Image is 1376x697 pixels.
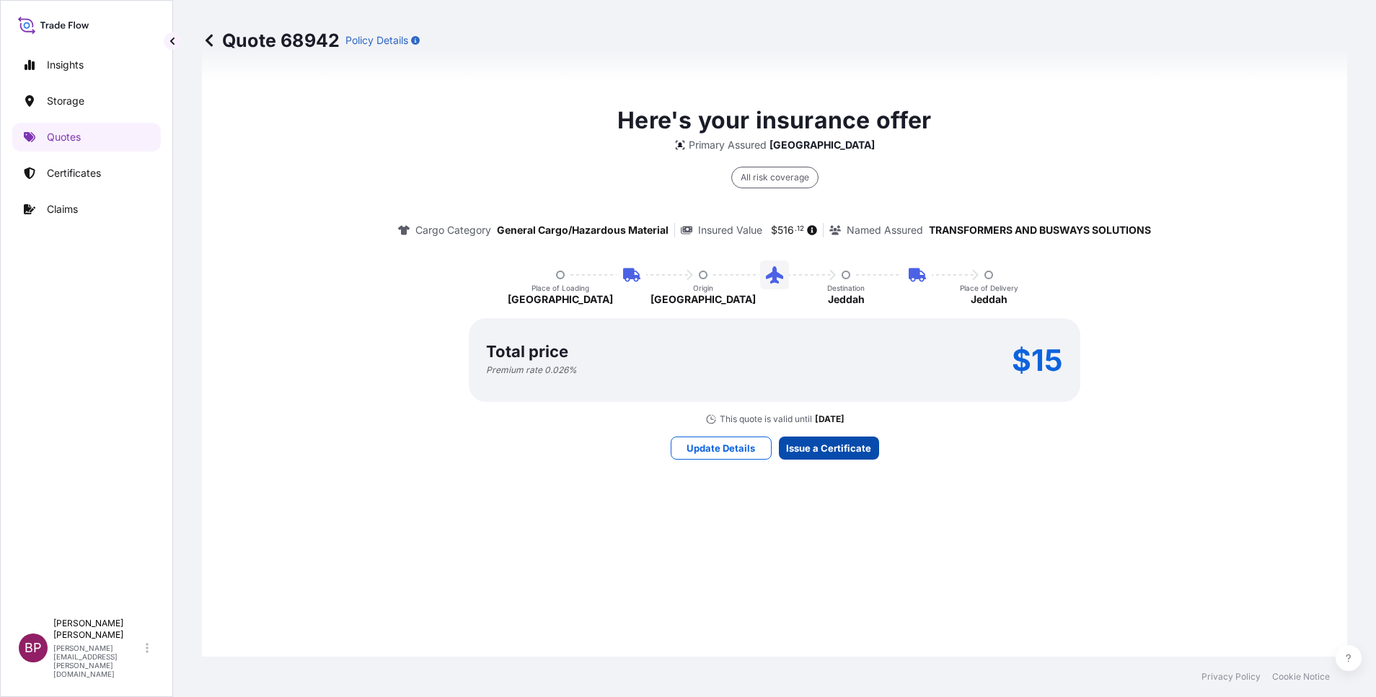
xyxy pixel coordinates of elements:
p: [GEOGRAPHIC_DATA] [769,138,875,152]
p: Jeddah [828,292,865,307]
div: All risk coverage [731,167,819,188]
a: Certificates [12,159,161,188]
p: [GEOGRAPHIC_DATA] [650,292,756,307]
p: Claims [47,202,78,216]
span: $ [771,225,777,235]
p: Place of Loading [532,284,589,292]
p: Insights [47,58,84,72]
p: Cargo Category [415,223,491,237]
p: $15 [1012,348,1063,372]
p: [GEOGRAPHIC_DATA] [508,292,613,307]
p: This quote is valid until [720,413,812,425]
p: Issue a Certificate [786,441,871,455]
a: Cookie Notice [1272,671,1330,683]
a: Insights [12,51,161,79]
button: Update Details [671,437,772,460]
span: BP [25,641,42,655]
a: Claims [12,195,161,224]
p: Place of Delivery [960,284,1018,292]
p: [PERSON_NAME] [PERSON_NAME] [53,618,143,641]
p: Update Details [687,441,755,455]
p: Jeddah [971,292,1007,307]
p: Quotes [47,130,81,144]
button: Issue a Certificate [779,437,879,460]
span: . [795,227,797,232]
p: Primary Assured [689,138,767,152]
p: Quote 68942 [202,29,340,52]
p: Destination [827,284,865,292]
p: Storage [47,94,84,108]
span: 12 [797,227,804,232]
p: [PERSON_NAME][EMAIL_ADDRESS][PERSON_NAME][DOMAIN_NAME] [53,644,143,678]
a: Quotes [12,123,161,152]
a: Storage [12,87,161,115]
span: 516 [777,225,794,235]
p: Insured Value [698,223,762,237]
p: General Cargo/Hazardous Material [497,223,669,237]
p: TRANSFORMERS AND BUSWAYS SOLUTIONS [929,223,1151,237]
p: [DATE] [815,413,844,425]
p: Here's your insurance offer [617,103,931,138]
p: Certificates [47,166,101,180]
p: Total price [486,344,568,359]
a: Privacy Policy [1201,671,1261,683]
p: Origin [693,284,713,292]
p: Named Assured [847,223,923,237]
p: Policy Details [345,33,408,48]
p: Premium rate 0.026 % [486,364,577,376]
